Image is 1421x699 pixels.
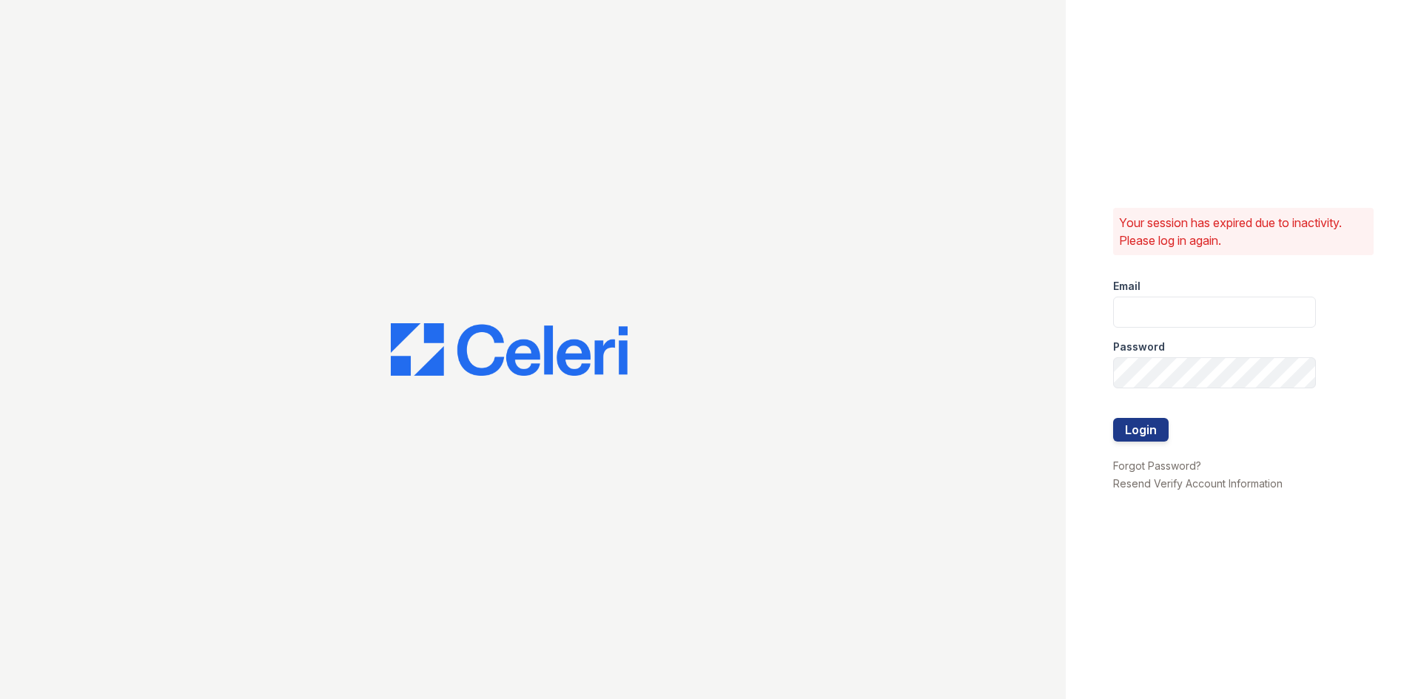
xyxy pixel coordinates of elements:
[1113,459,1201,472] a: Forgot Password?
[1113,279,1141,294] label: Email
[1113,477,1283,490] a: Resend Verify Account Information
[1113,340,1165,354] label: Password
[1113,418,1169,442] button: Login
[391,323,628,376] img: CE_Logo_Blue-a8612792a0a2168367f1c8372b55b34899dd931a85d93a1a3d3e32e68fde9ad4.png
[1119,214,1368,249] p: Your session has expired due to inactivity. Please log in again.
